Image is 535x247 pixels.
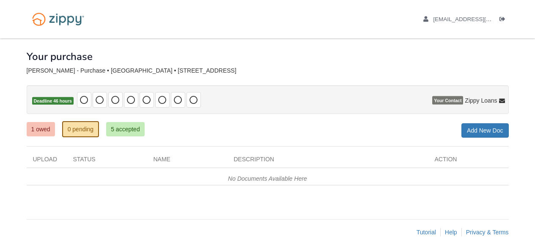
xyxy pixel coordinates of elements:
span: Your Contact [432,96,463,105]
div: Name [147,155,228,168]
div: Description [228,155,428,168]
a: 0 pending [62,121,99,137]
span: Deadline 46 hours [32,97,74,105]
a: Help [445,229,457,236]
a: Tutorial [417,229,436,236]
a: 5 accepted [106,122,145,136]
div: Status [67,155,147,168]
img: Logo [27,8,90,30]
a: Privacy & Terms [466,229,509,236]
a: edit profile [423,16,530,24]
em: No Documents Available Here [228,175,307,182]
div: Upload [27,155,67,168]
a: Add New Doc [461,123,509,138]
span: maryunimi2013@yahoo.com [433,16,530,22]
div: Action [428,155,509,168]
a: Log out [499,16,509,24]
span: Zippy Loans [465,96,497,105]
h1: Your purchase [27,51,93,62]
div: [PERSON_NAME] - Purchase • [GEOGRAPHIC_DATA] • [STREET_ADDRESS] [27,67,509,74]
a: 1 owed [27,122,55,136]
